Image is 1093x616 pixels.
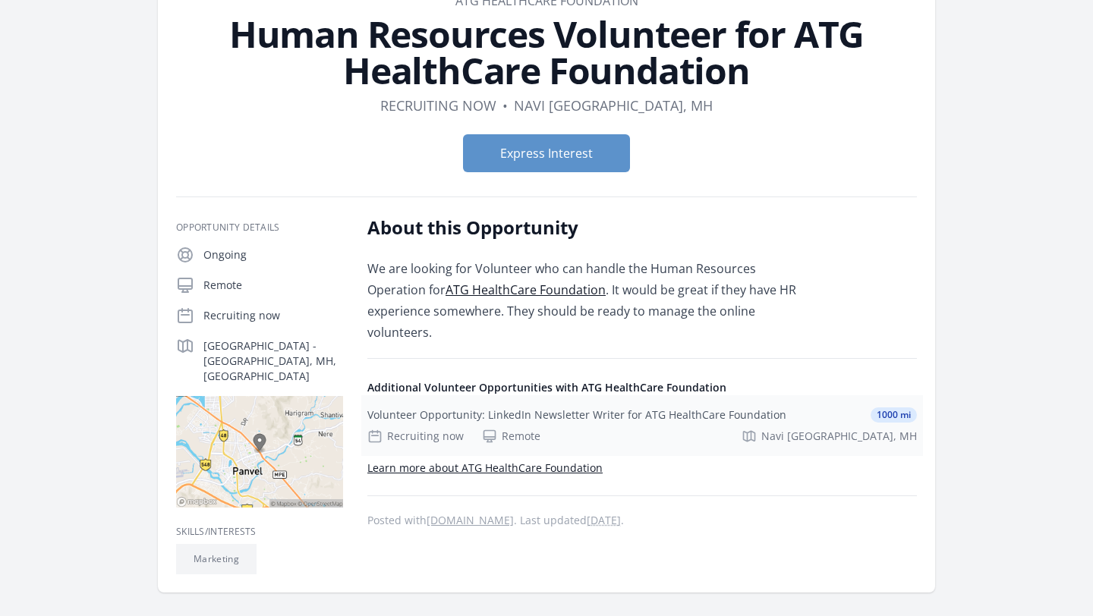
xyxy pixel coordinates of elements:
[482,429,540,444] div: Remote
[203,338,343,384] p: [GEOGRAPHIC_DATA] - [GEOGRAPHIC_DATA], MH, [GEOGRAPHIC_DATA]
[176,526,343,538] h3: Skills/Interests
[203,247,343,262] p: Ongoing
[367,215,811,240] h2: About this Opportunity
[463,134,630,172] button: Express Interest
[367,514,917,526] p: Posted with . Last updated .
[502,95,508,116] div: •
[367,429,464,444] div: Recruiting now
[176,16,917,89] h1: Human Resources Volunteer for ATG HealthCare Foundation
[176,544,257,574] li: Marketing
[367,407,786,423] div: Volunteer Opportunity: LinkedIn Newsletter Writer for ATG HealthCare Foundation
[380,95,496,116] dd: Recruiting now
[367,380,917,395] h4: Additional Volunteer Opportunities with ATG HealthCare Foundation
[176,222,343,234] h3: Opportunity Details
[427,513,514,527] a: [DOMAIN_NAME]
[367,460,603,475] a: Learn more about ATG HealthCare Foundation
[203,278,343,293] p: Remote
[361,395,923,456] a: Volunteer Opportunity: LinkedIn Newsletter Writer for ATG HealthCare Foundation 1000 mi Recruitin...
[587,513,621,527] abbr: Wed, Apr 16, 2025 1:02 AM
[514,95,713,116] dd: Navi [GEOGRAPHIC_DATA], MH
[176,396,343,508] img: Map
[367,258,811,343] p: We are looking for Volunteer who can handle the Human Resources Operation for . It would be great...
[761,429,917,444] span: Navi [GEOGRAPHIC_DATA], MH
[871,407,917,423] span: 1000 mi
[203,308,343,323] p: Recruiting now
[446,281,606,298] a: ATG HealthCare Foundation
